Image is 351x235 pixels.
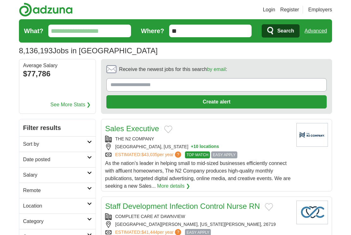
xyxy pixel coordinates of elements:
span: TOP MATCH [185,151,210,158]
div: COMPLETE CARE AT DAWNVIEW [105,213,291,220]
span: Receive the newest jobs for this search : [119,66,227,73]
h2: Category [23,218,87,225]
a: Location [19,198,96,214]
a: Remote [19,183,96,198]
h2: Date posted [23,156,87,163]
h2: Filter results [19,119,96,136]
a: Sales Executive [105,124,159,133]
button: Add to favorite jobs [265,203,273,211]
img: Company logo [296,123,328,147]
span: $43,035 [141,152,158,157]
span: + [191,144,193,150]
a: Advanced [305,25,327,37]
span: $41,444 [141,230,158,235]
a: ESTIMATED:$43,035per year? [115,151,182,158]
a: Employers [308,6,332,14]
h2: Salary [23,171,87,179]
a: Sort by [19,136,96,152]
span: As the nation’s leader in helping small to mid-sized businesses efficiently connect with affluent... [105,161,291,189]
span: EASY APPLY [211,151,237,158]
a: More details ❯ [157,182,190,190]
a: Date posted [19,152,96,167]
div: [GEOGRAPHIC_DATA][PERSON_NAME], [US_STATE][PERSON_NAME], 26719 [105,221,291,228]
div: Average Salary [23,63,92,68]
a: See More Stats ❯ [51,101,91,109]
button: +10 locations [191,144,219,150]
a: Category [19,214,96,229]
button: Create alert [106,95,327,109]
span: 8,136,193 [19,45,53,56]
button: Add to favorite jobs [164,126,172,133]
img: Adzuna logo [19,3,73,17]
label: What? [24,26,43,36]
h2: Remote [23,187,87,194]
div: [GEOGRAPHIC_DATA], [US_STATE] [105,144,291,150]
h2: Location [23,202,87,210]
label: Where? [141,26,164,36]
a: Register [280,6,299,14]
a: by email [207,67,226,72]
div: $77,786 [23,68,92,79]
a: Staff Development Infection Control Nurse RN [105,202,260,210]
h1: Jobs in [GEOGRAPHIC_DATA] [19,46,158,55]
h2: Sort by [23,140,87,148]
button: Search [262,24,299,38]
a: Login [263,6,275,14]
span: Search [277,25,294,37]
a: Salary [19,167,96,183]
div: THE N2 COMPANY [105,136,291,142]
img: Company logo [296,201,328,224]
span: ? [175,151,181,158]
